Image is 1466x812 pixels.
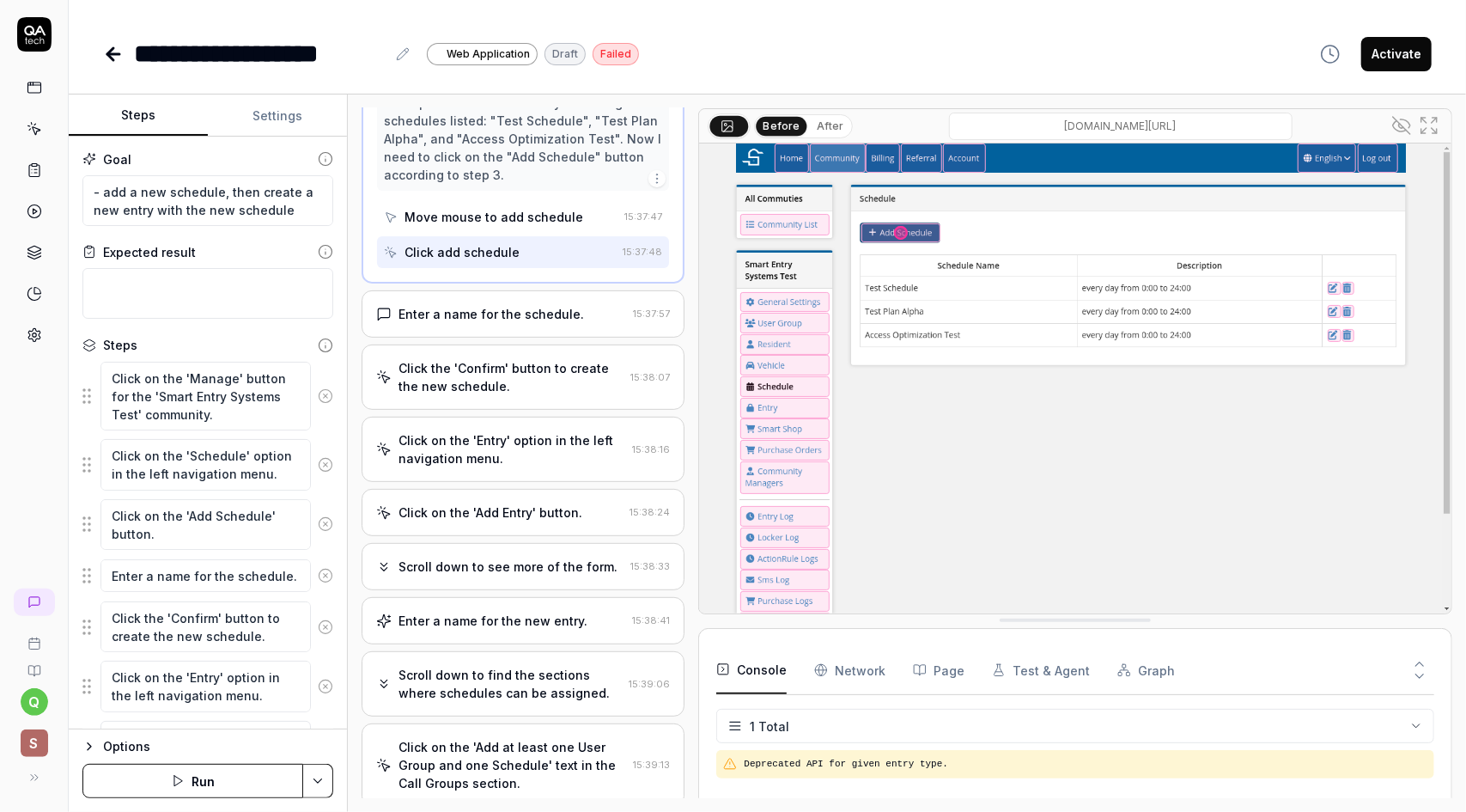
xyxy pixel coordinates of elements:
[1117,646,1175,694] button: Graph
[623,246,662,258] time: 15:37:48
[398,738,626,792] div: Click on the 'Add at least one User Group and one Schedule' text in the Call Groups section.
[398,359,624,395] div: Click the 'Confirm' button to create the new schedule.
[311,610,340,644] button: Remove step
[14,589,55,616] a: New conversation
[1388,112,1415,139] button: Show all interative elements
[633,759,670,771] time: 15:39:13
[103,150,131,168] div: Goal
[82,764,303,798] button: Run
[629,678,670,690] time: 15:39:06
[377,236,669,268] button: Click add schedule15:37:48
[630,560,670,572] time: 15:38:33
[311,507,340,541] button: Remove step
[405,208,583,226] div: Move mouse to add schedule
[814,646,885,694] button: Network
[82,736,333,757] button: Options
[7,650,61,678] a: Documentation
[7,716,61,760] button: S
[21,730,48,757] span: S
[405,243,520,261] div: Click add schedule
[1361,37,1432,71] button: Activate
[103,336,137,354] div: Steps
[632,614,670,626] time: 15:38:41
[311,379,340,413] button: Remove step
[398,612,587,630] div: Enter a name for the new entry.
[311,669,340,704] button: Remove step
[699,143,1451,614] img: Screenshot
[208,95,347,137] button: Settings
[398,666,622,702] div: Scroll down to find the sections where schedules can be assigned.
[744,757,1427,772] pre: Deprecated API for given entry type.
[7,623,61,650] a: Book a call with us
[82,498,333,551] div: Suggestions
[82,601,333,653] div: Suggestions
[447,46,530,62] span: Web Application
[716,646,787,694] button: Console
[398,305,584,323] div: Enter a name for the schedule.
[103,243,196,261] div: Expected result
[810,117,850,136] button: After
[1415,112,1443,139] button: Open in full screen
[69,95,208,137] button: Steps
[377,201,669,233] button: Move mouse to add schedule15:37:47
[630,371,670,383] time: 15:38:07
[630,506,670,518] time: 15:38:24
[82,660,333,712] div: Suggestions
[593,43,639,65] div: Failed
[311,448,340,482] button: Remove step
[913,646,964,694] button: Page
[1310,37,1351,71] button: View version history
[992,646,1090,694] button: Test & Agent
[82,558,333,594] div: Suggestions
[398,504,582,522] div: Click on the 'Add Entry' button.
[398,431,625,467] div: Click on the 'Entry' option in the left navigation menu.
[384,58,662,184] div: Great! I can see that I'm now on the Schedule page. I can see the "Add Schedule" button at the to...
[544,43,586,65] div: Draft
[21,688,48,716] button: q
[82,720,333,772] div: Suggestions
[632,443,670,455] time: 15:38:16
[633,308,670,320] time: 15:37:57
[103,736,333,757] div: Options
[82,361,333,431] div: Suggestions
[82,438,333,491] div: Suggestions
[624,211,662,223] time: 15:37:47
[427,42,538,65] a: Web Application
[398,558,617,576] div: Scroll down to see more of the form.
[757,116,807,135] button: Before
[311,559,340,593] button: Remove step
